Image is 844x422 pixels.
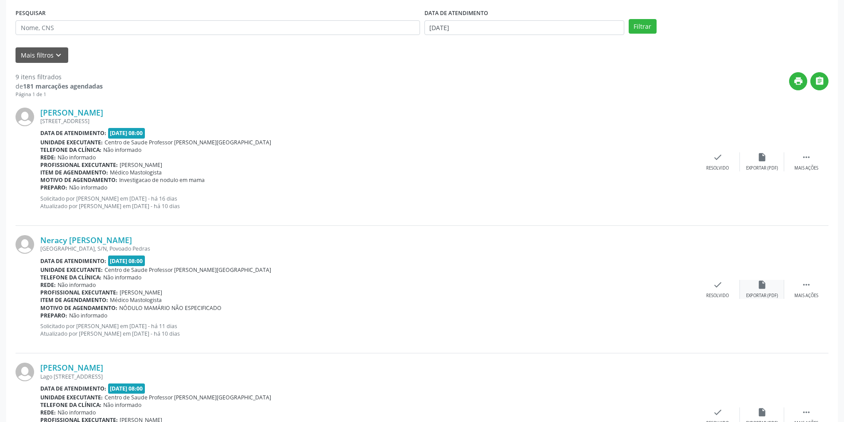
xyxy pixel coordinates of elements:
p: Solicitado por [PERSON_NAME] em [DATE] - há 11 dias Atualizado por [PERSON_NAME] em [DATE] - há 1... [40,322,696,337]
button: Mais filtroskeyboard_arrow_down [16,47,68,63]
span: Médico Mastologista [110,296,162,304]
span: Não informado [103,401,141,409]
i: check [713,280,723,290]
i:  [801,152,811,162]
span: Não informado [58,281,96,289]
span: [DATE] 08:00 [108,128,145,138]
b: Item de agendamento: [40,169,108,176]
i: check [713,152,723,162]
a: [PERSON_NAME] [40,108,103,117]
div: Exportar (PDF) [746,165,778,171]
b: Telefone da clínica: [40,274,101,281]
span: [DATE] 08:00 [108,256,145,266]
b: Data de atendimento: [40,129,106,137]
span: [DATE] 08:00 [108,383,145,394]
b: Preparo: [40,312,67,319]
i: insert_drive_file [757,152,767,162]
button: print [789,72,807,90]
i:  [801,407,811,417]
b: Rede: [40,409,56,416]
b: Rede: [40,154,56,161]
b: Data de atendimento: [40,385,106,392]
b: Unidade executante: [40,394,103,401]
span: Não informado [58,409,96,416]
b: Profissional executante: [40,161,118,169]
b: Preparo: [40,184,67,191]
span: Não informado [103,274,141,281]
div: Resolvido [706,165,729,171]
div: Lago [STREET_ADDRESS] [40,373,696,380]
i:  [801,280,811,290]
span: [PERSON_NAME] [120,289,162,296]
div: Mais ações [794,165,818,171]
b: Telefone da clínica: [40,146,101,154]
i: check [713,407,723,417]
input: Selecione um intervalo [424,20,624,35]
span: [PERSON_NAME] [120,161,162,169]
b: Profissional executante: [40,289,118,296]
i:  [815,76,825,86]
b: Unidade executante: [40,139,103,146]
div: Resolvido [706,293,729,299]
label: PESQUISAR [16,7,46,20]
i: insert_drive_file [757,280,767,290]
b: Motivo de agendamento: [40,176,117,184]
div: de [16,81,103,91]
b: Data de atendimento: [40,257,106,265]
span: Centro de Saude Professor [PERSON_NAME][GEOGRAPHIC_DATA] [105,394,271,401]
button:  [810,72,828,90]
div: 9 itens filtrados [16,72,103,81]
span: Centro de Saude Professor [PERSON_NAME][GEOGRAPHIC_DATA] [105,139,271,146]
p: Solicitado por [PERSON_NAME] em [DATE] - há 16 dias Atualizado por [PERSON_NAME] em [DATE] - há 1... [40,195,696,210]
span: NÓDULO MAMÁRIO NÃO ESPECIFICADO [119,304,222,312]
label: DATA DE ATENDIMENTO [424,7,488,20]
div: [GEOGRAPHIC_DATA], S/N, Povoado Pedras [40,245,696,252]
button: Filtrar [629,19,657,34]
div: Mais ações [794,293,818,299]
span: Médico Mastologista [110,169,162,176]
a: Neracy [PERSON_NAME] [40,235,132,245]
div: Página 1 de 1 [16,91,103,98]
div: Exportar (PDF) [746,293,778,299]
input: Nome, CNS [16,20,420,35]
b: Rede: [40,281,56,289]
i: keyboard_arrow_down [54,50,63,60]
b: Item de agendamento: [40,296,108,304]
span: Não informado [103,146,141,154]
img: img [16,363,34,381]
b: Motivo de agendamento: [40,304,117,312]
span: Centro de Saude Professor [PERSON_NAME][GEOGRAPHIC_DATA] [105,266,271,274]
img: img [16,235,34,254]
span: Não informado [69,184,107,191]
a: [PERSON_NAME] [40,363,103,372]
img: img [16,108,34,126]
i: insert_drive_file [757,407,767,417]
span: Não informado [58,154,96,161]
span: Investigacao de nodulo em mama [119,176,205,184]
b: Telefone da clínica: [40,401,101,409]
span: Não informado [69,312,107,319]
strong: 181 marcações agendadas [23,82,103,90]
b: Unidade executante: [40,266,103,274]
i: print [793,76,803,86]
div: [STREET_ADDRESS] [40,117,696,125]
